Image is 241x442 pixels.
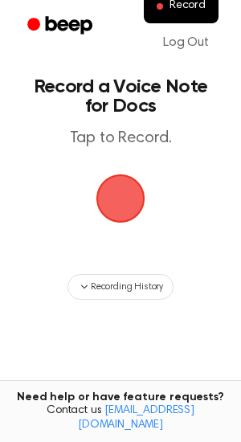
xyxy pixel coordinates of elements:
[78,405,194,431] a: [EMAIL_ADDRESS][DOMAIN_NAME]
[29,129,212,149] p: Tap to Record.
[29,77,212,116] h1: Record a Voice Note for Docs
[96,174,145,223] img: Beep Logo
[91,280,163,294] span: Recording History
[16,10,107,42] a: Beep
[147,23,225,62] a: Log Out
[67,274,174,300] button: Recording History
[10,404,231,432] span: Contact us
